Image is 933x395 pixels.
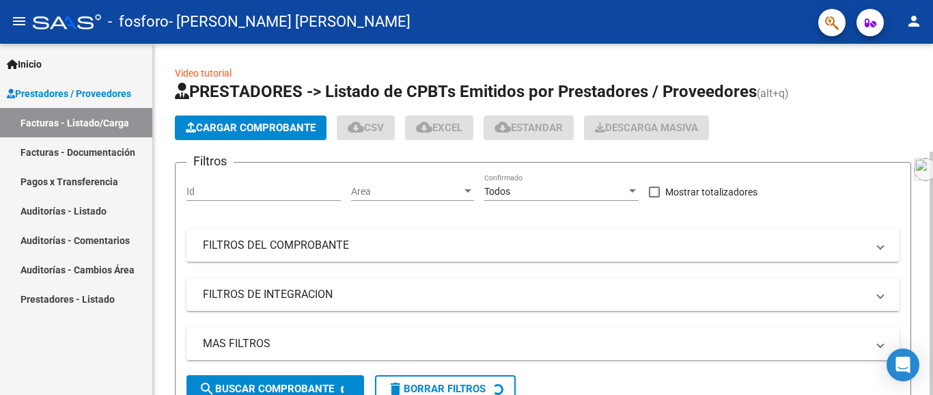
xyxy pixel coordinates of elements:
mat-expansion-panel-header: MAS FILTROS [186,327,900,360]
button: CSV [337,115,395,140]
a: Video tutorial [175,68,232,79]
mat-panel-title: FILTROS DEL COMPROBANTE [203,238,867,253]
mat-icon: cloud_download [495,119,511,135]
mat-expansion-panel-header: FILTROS DE INTEGRACION [186,278,900,311]
span: (alt+q) [757,87,789,100]
span: Prestadores / Proveedores [7,86,131,101]
mat-icon: cloud_download [348,119,364,135]
span: Mostrar totalizadores [665,184,757,200]
mat-expansion-panel-header: FILTROS DEL COMPROBANTE [186,229,900,262]
span: Descarga Masiva [595,122,698,134]
mat-panel-title: FILTROS DE INTEGRACION [203,287,867,302]
span: Inicio [7,57,42,72]
span: - [PERSON_NAME] [PERSON_NAME] [169,7,410,37]
span: Area [351,186,462,197]
span: CSV [348,122,384,134]
span: Buscar Comprobante [199,383,334,395]
button: Descarga Masiva [584,115,709,140]
button: EXCEL [405,115,473,140]
mat-icon: cloud_download [416,119,432,135]
button: Cargar Comprobante [175,115,326,140]
h3: Filtros [186,152,234,171]
mat-panel-title: MAS FILTROS [203,336,867,351]
span: PRESTADORES -> Listado de CPBTs Emitidos por Prestadores / Proveedores [175,82,757,101]
span: Cargar Comprobante [186,122,316,134]
span: Todos [484,186,510,197]
span: Borrar Filtros [387,383,486,395]
div: Open Intercom Messenger [887,349,919,381]
mat-icon: person [906,13,922,29]
mat-icon: menu [11,13,27,29]
span: Estandar [495,122,563,134]
button: Estandar [484,115,574,140]
span: - fosforo [108,7,169,37]
span: EXCEL [416,122,462,134]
